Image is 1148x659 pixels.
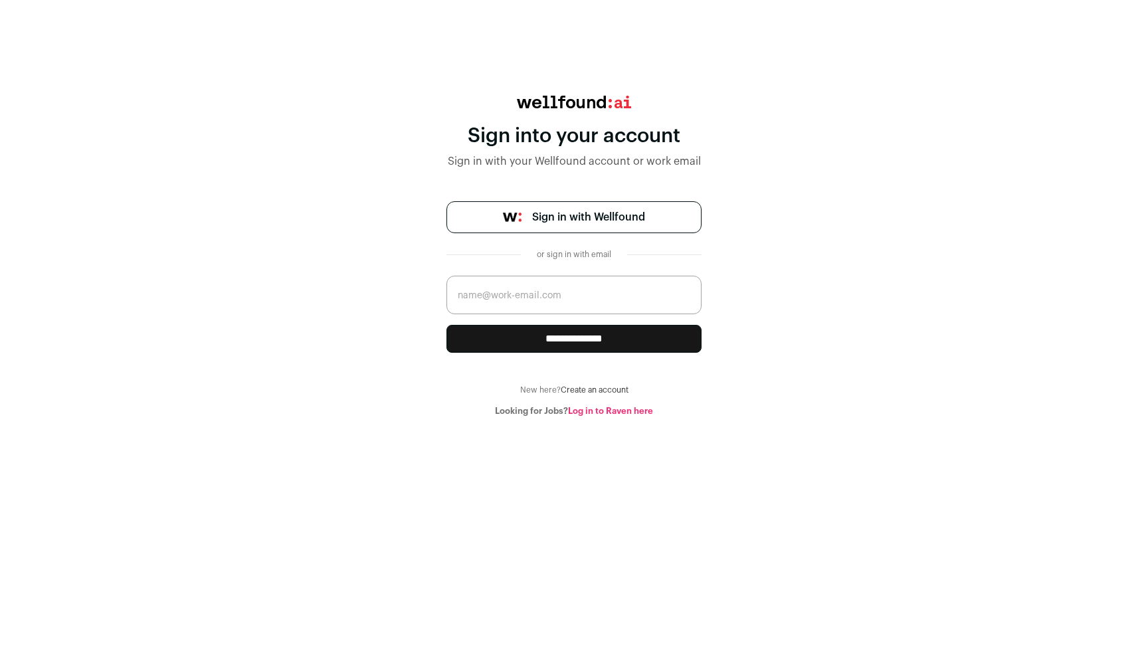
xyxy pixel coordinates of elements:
[531,249,617,260] div: or sign in with email
[446,406,702,417] div: Looking for Jobs?
[446,276,702,314] input: name@work-email.com
[446,201,702,233] a: Sign in with Wellfound
[446,124,702,148] div: Sign into your account
[446,385,702,395] div: New here?
[532,209,645,225] span: Sign in with Wellfound
[517,96,631,108] img: wellfound:ai
[568,407,653,415] a: Log in to Raven here
[503,213,522,222] img: wellfound-symbol-flush-black-fb3c872781a75f747ccb3a119075da62bfe97bd399995f84a933054e44a575c4.png
[561,386,628,394] a: Create an account
[446,153,702,169] div: Sign in with your Wellfound account or work email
